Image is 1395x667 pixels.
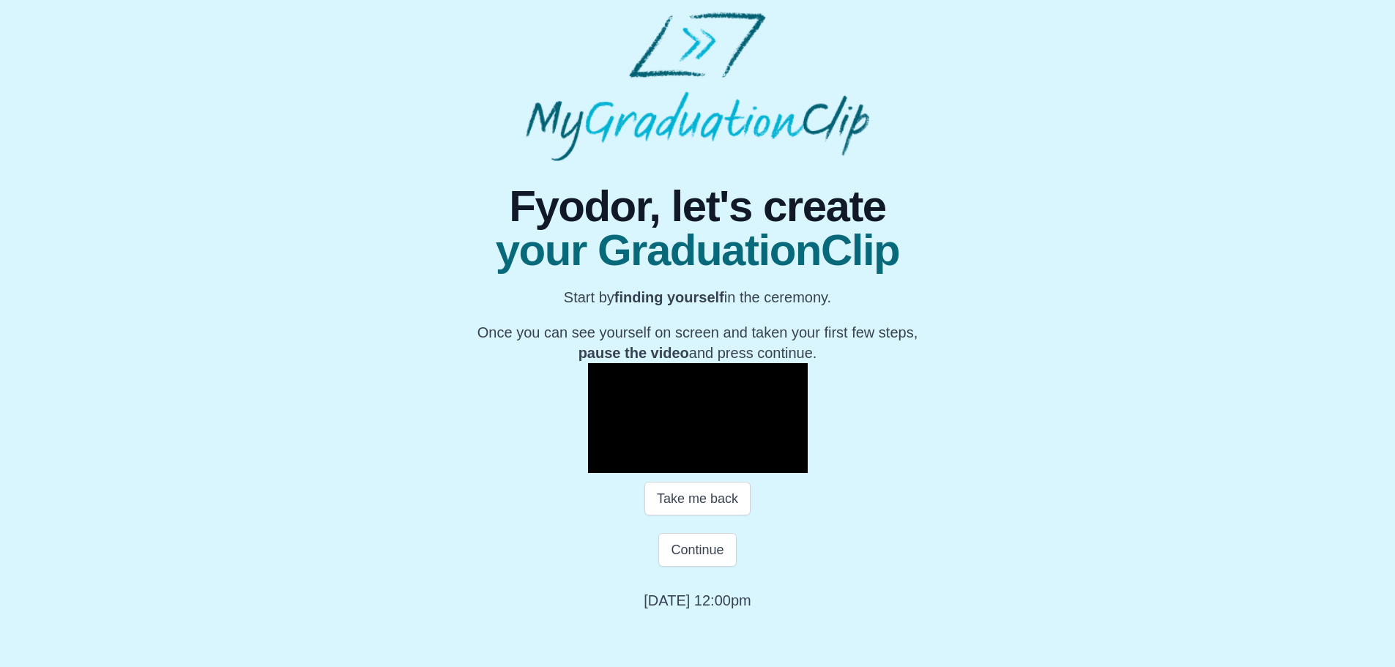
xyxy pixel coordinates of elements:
[588,363,808,473] div: Video Player
[614,289,724,305] b: finding yourself
[658,533,736,567] button: Continue
[644,590,751,611] p: [DATE] 12:00pm
[477,287,918,308] p: Start by in the ceremony.
[477,322,918,363] p: Once you can see yourself on screen and taken your first few steps, and press continue.
[579,345,689,361] b: pause the video
[526,12,868,161] img: MyGraduationClip
[477,228,918,272] span: your GraduationClip
[477,185,918,228] span: Fyodor, let's create
[644,482,751,515] button: Take me back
